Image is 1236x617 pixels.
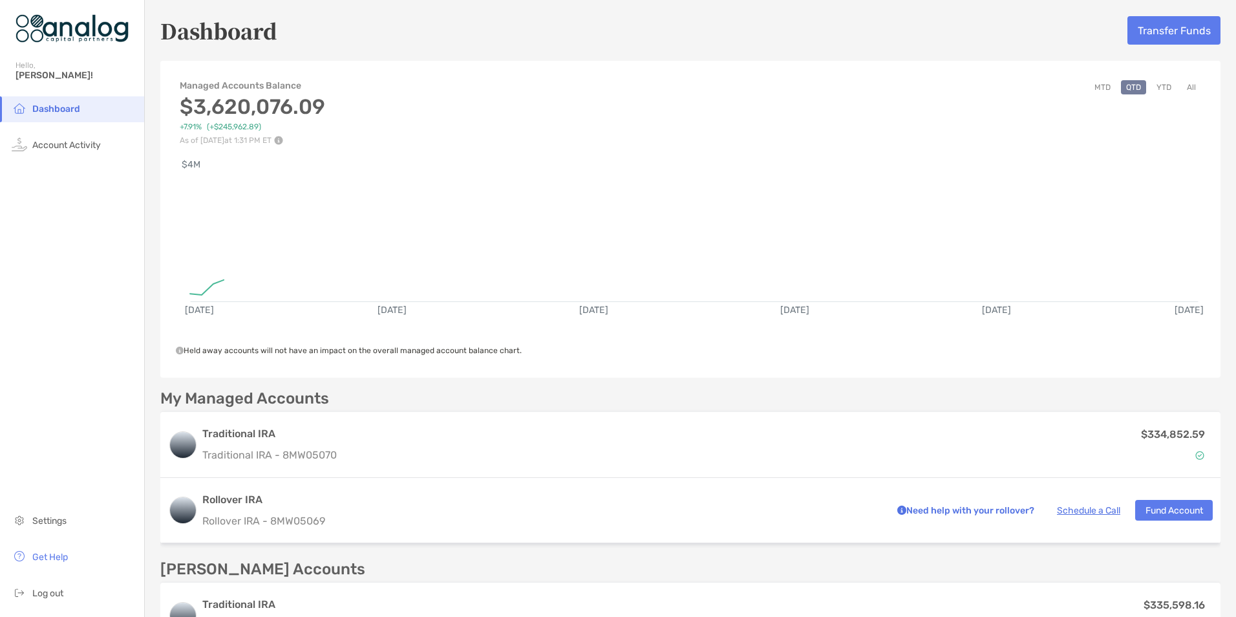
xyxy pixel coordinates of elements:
[16,70,136,81] span: [PERSON_NAME]!
[160,16,277,45] h5: Dashboard
[32,140,101,151] span: Account Activity
[202,597,337,612] h3: Traditional IRA
[12,585,27,600] img: logout icon
[202,426,337,442] h3: Traditional IRA
[180,80,325,91] h4: Managed Accounts Balance
[1127,16,1220,45] button: Transfer Funds
[780,305,809,316] text: [DATE]
[1182,80,1201,94] button: All
[12,100,27,116] img: household icon
[1121,80,1146,94] button: QTD
[12,136,27,152] img: activity icon
[12,512,27,528] img: settings icon
[176,346,522,355] span: Held away accounts will not have an impact on the overall managed account balance chart.
[579,305,608,316] text: [DATE]
[182,159,200,170] text: $4M
[170,497,196,523] img: logo account
[32,552,68,563] span: Get Help
[1141,426,1205,442] p: $334,852.59
[160,391,329,407] p: My Managed Accounts
[1151,80,1177,94] button: YTD
[180,136,325,145] p: As of [DATE] at 1:31 PM ET
[170,432,196,458] img: logo account
[16,5,129,52] img: Zoe Logo
[32,515,67,526] span: Settings
[1144,597,1205,613] p: $335,598.16
[207,122,261,132] span: (+$245,962.89)
[1089,80,1116,94] button: MTD
[160,561,365,578] p: [PERSON_NAME] Accounts
[185,305,214,316] text: [DATE]
[378,305,407,316] text: [DATE]
[1175,305,1204,316] text: [DATE]
[32,588,63,599] span: Log out
[180,122,202,132] span: +7.91%
[1057,505,1120,516] a: Schedule a Call
[12,548,27,564] img: get-help icon
[202,447,337,463] p: Traditional IRA - 8MW05070
[274,136,283,145] img: Performance Info
[982,305,1011,316] text: [DATE]
[202,492,879,508] h3: Rollover IRA
[894,503,1034,519] p: Need help with your rollover?
[32,103,80,114] span: Dashboard
[180,94,325,119] h3: $3,620,076.09
[1135,500,1213,521] button: Fund Account
[1195,451,1204,460] img: Account Status icon
[202,513,879,529] p: Rollover IRA - 8MW05069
